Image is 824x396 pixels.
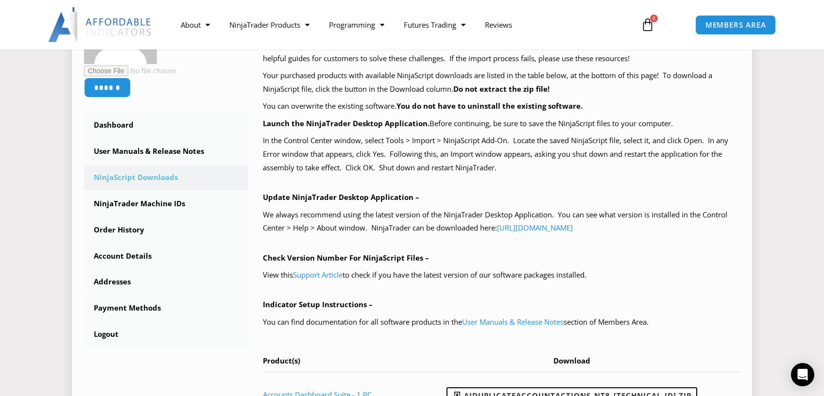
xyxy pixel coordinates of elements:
span: 0 [650,15,658,22]
p: We always recommend using the latest version of the NinjaTrader Desktop Application. You can see ... [263,208,740,235]
a: Account Details [84,244,248,269]
a: Order History [84,217,248,243]
p: You can find documentation for all software products in the section of Members Area. [263,315,740,329]
a: MEMBERS AREA [695,15,776,35]
a: NinjaScript Downloads [84,165,248,190]
b: Update NinjaTrader Desktop Application – [263,192,419,202]
a: NinjaTrader Machine IDs [84,191,248,216]
a: About [171,14,220,36]
a: Support Article [293,270,343,280]
p: We are continually updating the and pages as helpful guides for customers to solve these challeng... [263,38,740,66]
a: NinjaTrader Products [220,14,319,36]
nav: Account pages [84,113,248,347]
a: User Manuals & Release Notes [84,139,248,164]
a: Dashboard [84,113,248,138]
img: LogoAI | Affordable Indicators – NinjaTrader [48,7,153,42]
a: Reviews [475,14,522,36]
p: View this to check if you have the latest version of our software packages installed. [263,268,740,282]
a: Programming [319,14,394,36]
p: In the Control Center window, select Tools > Import > NinjaScript Add-On. Locate the saved NinjaS... [263,134,740,175]
nav: Menu [171,14,630,36]
div: Open Intercom Messenger [791,363,814,386]
p: You can overwrite the existing software. [263,99,740,113]
b: Launch the NinjaTrader Desktop Application. [263,118,429,128]
a: 0 [626,11,669,39]
b: Check Version Number For NinjaScript Files – [263,253,429,263]
b: Do not extract the zip file! [453,84,549,94]
a: Futures Trading [394,14,475,36]
span: Product(s) [263,356,300,365]
p: Before continuing, be sure to save the NinjaScript files to your computer. [263,117,740,131]
span: MEMBERS AREA [705,21,766,29]
span: Download [553,356,590,365]
b: You do not have to uninstall the existing software. [396,101,583,111]
a: Addresses [84,269,248,295]
b: Indicator Setup Instructions – [263,299,373,309]
a: Payment Methods [84,296,248,321]
a: [URL][DOMAIN_NAME] [497,223,573,232]
a: Logout [84,322,248,347]
p: Your purchased products with available NinjaScript downloads are listed in the table below, at th... [263,69,740,96]
a: User Manuals & Release Notes [462,317,564,327]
